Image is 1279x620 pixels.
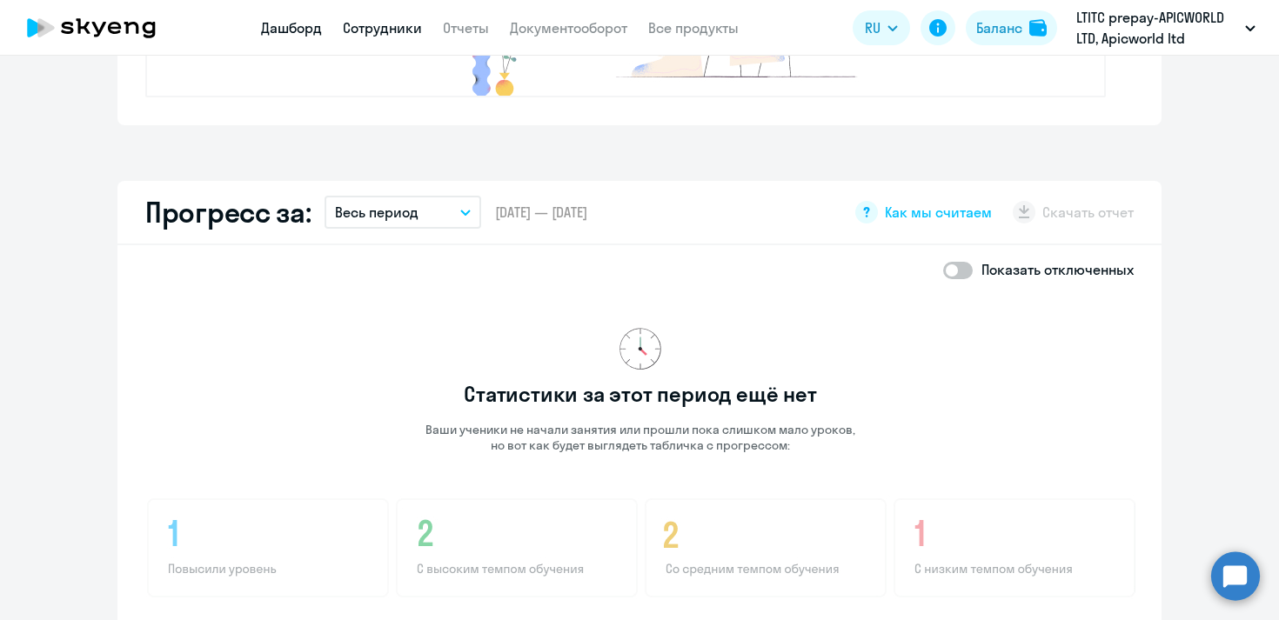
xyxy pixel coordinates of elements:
img: balance [1029,19,1047,37]
p: Показать отключенных [981,259,1134,280]
button: Балансbalance [966,10,1057,45]
p: Весь период [335,202,419,223]
a: Отчеты [443,19,489,37]
p: Ваши ученики не начали занятия или прошли пока слишком мало уроков, но вот как будет выглядеть та... [425,422,856,453]
span: RU [865,17,881,38]
a: Все продукты [648,19,739,37]
span: Как мы считаем [885,203,992,222]
img: no-data [619,328,661,370]
p: LTITC prepay-APICWORLD LTD, Apicworld ltd [1076,7,1238,49]
button: RU [853,10,910,45]
a: Документооборот [510,19,627,37]
span: [DATE] — [DATE] [495,203,587,222]
a: Сотрудники [343,19,422,37]
div: Баланс [976,17,1022,38]
h2: Прогресс за: [145,195,311,230]
button: LTITC prepay-APICWORLD LTD, Apicworld ltd [1068,7,1264,49]
button: Весь период [325,196,481,229]
h3: Статистики за этот период ещё нет [464,380,816,408]
a: Дашборд [261,19,322,37]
